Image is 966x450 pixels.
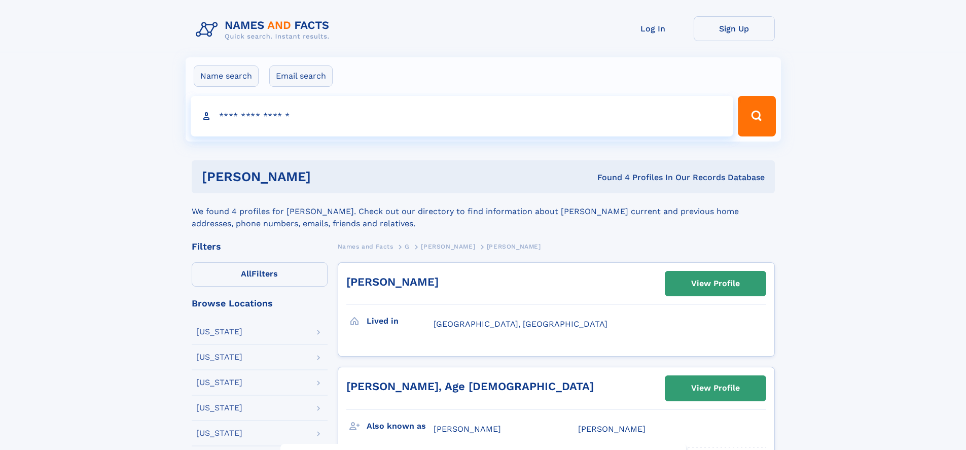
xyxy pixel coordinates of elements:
[367,313,434,330] h3: Lived in
[487,243,541,250] span: [PERSON_NAME]
[694,16,775,41] a: Sign Up
[192,193,775,230] div: We found 4 profiles for [PERSON_NAME]. Check out our directory to find information about [PERSON_...
[196,378,242,387] div: [US_STATE]
[192,16,338,44] img: Logo Names and Facts
[613,16,694,41] a: Log In
[421,240,475,253] a: [PERSON_NAME]
[196,328,242,336] div: [US_STATE]
[421,243,475,250] span: [PERSON_NAME]
[338,240,393,253] a: Names and Facts
[202,170,454,183] h1: [PERSON_NAME]
[346,275,439,288] a: [PERSON_NAME]
[405,240,410,253] a: G
[269,65,333,87] label: Email search
[665,376,766,400] a: View Profile
[191,96,734,136] input: search input
[691,376,740,400] div: View Profile
[665,271,766,296] a: View Profile
[194,65,259,87] label: Name search
[434,424,501,434] span: [PERSON_NAME]
[367,418,434,435] h3: Also known as
[738,96,775,136] button: Search Button
[346,380,594,393] a: [PERSON_NAME], Age [DEMOGRAPHIC_DATA]
[192,262,328,287] label: Filters
[454,172,765,183] div: Found 4 Profiles In Our Records Database
[192,299,328,308] div: Browse Locations
[578,424,646,434] span: [PERSON_NAME]
[691,272,740,295] div: View Profile
[192,242,328,251] div: Filters
[405,243,410,250] span: G
[196,429,242,437] div: [US_STATE]
[196,353,242,361] div: [US_STATE]
[434,319,607,329] span: [GEOGRAPHIC_DATA], [GEOGRAPHIC_DATA]
[196,404,242,412] div: [US_STATE]
[241,269,252,279] span: All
